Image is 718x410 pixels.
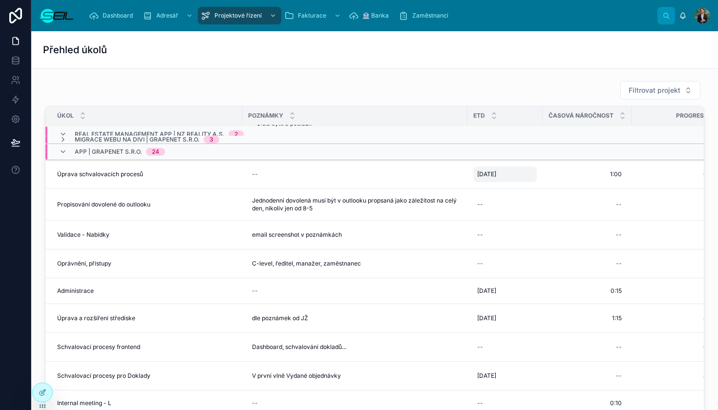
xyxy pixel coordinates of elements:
span: [DATE] [477,314,496,322]
div: -- [477,343,483,351]
span: 1:00 [610,170,622,178]
span: Úprava a rozšíření střediske [57,314,135,322]
a: V první vlně Vydané objednávky [248,368,462,384]
span: 1:15 [612,314,622,322]
span: Propisování dovolené do outlooku [57,201,150,208]
div: -- [252,287,258,295]
span: Adresář [156,12,178,20]
div: scrollable content [82,5,657,26]
span: [DATE] [477,287,496,295]
a: -- [473,227,537,243]
span: Progress [676,112,708,120]
span: Projektové řízení [214,12,262,20]
span: Jednodenní dovolená musí být v outlooku propsaná jako záležitost na celý den, nikoliv jen od 8-5 [252,197,458,212]
a: [DATE] [473,283,537,299]
a: Oprávnění, přístupy [57,260,236,267]
div: -- [477,231,483,239]
div: -- [616,201,622,208]
a: Schvalovací procesy frontend [57,343,236,351]
span: Schvalovací procesy pro Doklady [57,372,150,380]
div: -- [616,372,622,380]
a: Dashboard [86,7,140,24]
span: Dashboard, schvalování dokladů... [252,343,346,351]
a: C-level, ředitel, manažer, zaměstnanec [248,256,462,271]
span: [DATE] [477,170,496,178]
a: Projektové řízení [198,7,281,24]
a: -- [549,339,626,355]
a: Adresář [140,7,198,24]
div: -- [477,260,483,267]
a: -- [549,197,626,212]
a: Validace - Nabídky [57,231,236,239]
a: Jednodenní dovolená musí být v outlooku propsaná jako záležitost na celý den, nikoliv jen od 8-5 [248,193,462,216]
a: -- [473,339,537,355]
a: -- [549,256,626,271]
div: -- [252,399,258,407]
a: -- [248,283,462,299]
a: Fakturace [281,7,346,24]
span: C-level, ředitel, manažer, zaměstnanec [252,260,361,267]
span: ETD [473,112,485,120]
span: email screenshot v poznámkách [252,231,342,239]
a: -- [549,368,626,384]
span: [DATE] [477,372,496,380]
span: 65% [641,170,716,178]
span: 85% [641,314,716,322]
button: Select Button [620,81,700,100]
span: 0:10 [610,399,622,407]
span: dle poznámek od JŽ [252,314,308,322]
a: Internal meeting - L [57,399,236,407]
div: 24 [152,148,159,156]
a: Úprava schvalovacích procesů [57,170,236,178]
span: 🏦 Banka [362,12,389,20]
span: 65% [641,343,716,351]
a: 1:00 [549,166,626,182]
h1: Přehled úkolů [43,43,107,57]
a: 0:15 [549,283,626,299]
a: -- [473,256,537,271]
span: Real estate Management app | NZ Reality a.s. [75,130,225,138]
a: [DATE] [473,166,537,182]
span: App | GrapeNet s.r.o. [75,148,142,156]
span: Úprava schvalovacích procesů [57,170,143,178]
span: 0:15 [611,287,622,295]
div: -- [616,231,622,239]
span: V první vlně Vydané objednávky [252,372,341,380]
div: -- [252,170,258,178]
a: [DATE] [473,368,537,384]
a: Administrace [57,287,236,295]
span: Poznámky [248,112,283,120]
span: Oprávnění, přístupy [57,260,111,267]
a: -- [473,197,537,212]
a: Zaměstnanci [396,7,455,24]
span: Validace - Nabídky [57,231,109,239]
img: App logo [39,8,74,23]
div: 3 [210,136,213,143]
a: 🏦 Banka [346,7,396,24]
a: -- [248,166,462,182]
a: Dashboard, schvalování dokladů... [248,339,462,355]
span: Časová náročnost [549,112,613,120]
span: Migrace webu na Divi | GrapeNet s.r.o. [75,136,200,143]
a: 1:15 [549,310,626,326]
a: dle poznámek od JŽ [248,310,462,326]
span: Zaměstnanci [412,12,448,20]
span: Fakturace [298,12,326,20]
span: Schvalovací procesy frontend [57,343,140,351]
span: Úkol [57,112,74,120]
span: 85% [641,372,716,380]
div: -- [477,201,483,208]
div: -- [477,399,483,407]
a: [DATE] [473,310,537,326]
a: email screenshot v poznámkách [248,227,462,243]
span: Administrace [57,287,94,295]
div: -- [616,260,622,267]
a: Úprava a rozšíření střediske [57,314,236,322]
span: Filtrovat projekt [629,85,680,95]
span: Internal meeting - L [57,399,111,407]
a: Propisování dovolené do outlooku [57,201,236,208]
div: 2 [234,130,238,138]
div: -- [616,343,622,351]
a: -- [549,227,626,243]
a: Schvalovací procesy pro Doklady [57,372,236,380]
